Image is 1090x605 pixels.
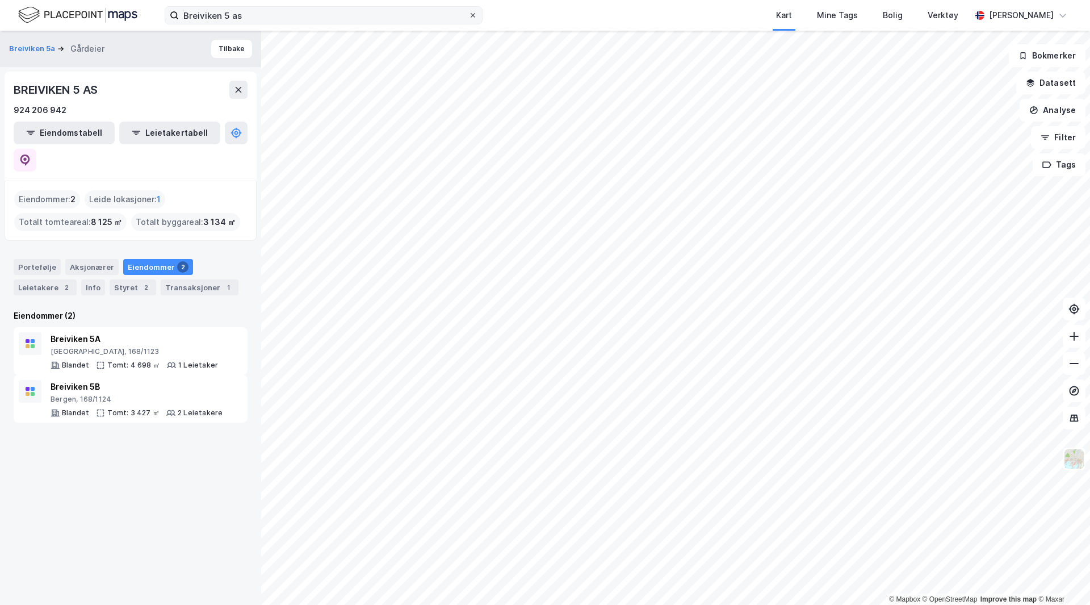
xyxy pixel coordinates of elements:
[179,7,468,24] input: Søk på adresse, matrikkel, gårdeiere, leietakere eller personer
[1009,44,1085,67] button: Bokmerker
[51,347,218,356] div: [GEOGRAPHIC_DATA], 168/1123
[9,43,57,55] button: Breiviken 5a
[107,361,160,370] div: Tomt: 4 698 ㎡
[889,595,920,603] a: Mapbox
[177,261,188,273] div: 2
[211,40,252,58] button: Tilbake
[61,282,72,293] div: 2
[14,259,61,275] div: Portefølje
[223,282,234,293] div: 1
[776,9,792,22] div: Kart
[14,81,100,99] div: BREIVIKEN 5 AS
[1033,153,1085,176] button: Tags
[65,259,119,275] div: Aksjonærer
[123,259,193,275] div: Eiendommer
[980,595,1037,603] a: Improve this map
[110,279,156,295] div: Styret
[140,282,152,293] div: 2
[70,193,76,206] span: 2
[928,9,958,22] div: Verktøy
[989,9,1054,22] div: [PERSON_NAME]
[14,103,66,117] div: 924 206 942
[883,9,903,22] div: Bolig
[1033,550,1090,605] div: Kontrollprogram for chat
[203,215,236,229] span: 3 134 ㎡
[1020,99,1085,122] button: Analyse
[14,309,248,323] div: Eiendommer (2)
[62,408,89,418] div: Blandet
[157,193,161,206] span: 1
[1063,448,1085,470] img: Z
[14,190,80,208] div: Eiendommer :
[131,213,240,231] div: Totalt byggareal :
[1031,126,1085,149] button: Filter
[178,408,223,418] div: 2 Leietakere
[1016,72,1085,94] button: Datasett
[51,380,223,394] div: Breiviken 5B
[119,122,220,144] button: Leietakertabell
[178,361,218,370] div: 1 Leietaker
[91,215,122,229] span: 8 125 ㎡
[14,122,115,144] button: Eiendomstabell
[817,9,858,22] div: Mine Tags
[62,361,89,370] div: Blandet
[18,5,137,25] img: logo.f888ab2527a4732fd821a326f86c7f29.svg
[51,395,223,404] div: Bergen, 168/1124
[70,42,104,56] div: Gårdeier
[14,279,77,295] div: Leietakere
[161,279,238,295] div: Transaksjoner
[85,190,165,208] div: Leide lokasjoner :
[1033,550,1090,605] iframe: Chat Widget
[81,279,105,295] div: Info
[107,408,160,418] div: Tomt: 3 427 ㎡
[14,213,127,231] div: Totalt tomteareal :
[51,332,218,346] div: Breiviken 5A
[923,595,978,603] a: OpenStreetMap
